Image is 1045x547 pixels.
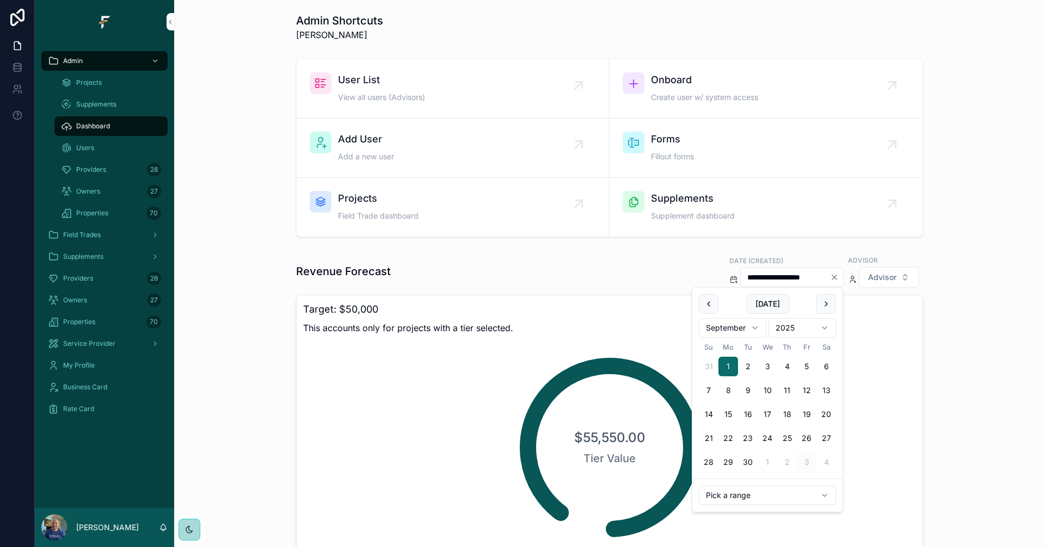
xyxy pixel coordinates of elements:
[41,312,168,332] a: Properties70
[758,428,777,448] button: Wednesday, September 24th, 2025
[718,357,738,376] button: Monday, September 1st, 2025, selected
[797,342,816,352] th: Friday
[610,119,923,178] a: FormsFillout forms
[41,247,168,266] a: Supplements
[41,356,168,375] a: My Profile
[816,357,836,376] button: Saturday, September 6th, 2025
[718,342,738,352] th: Monday
[54,73,168,92] a: Projects
[777,381,797,400] button: Thursday, September 11th, 2025
[777,452,797,472] button: Thursday, October 2nd, 2025
[651,72,758,88] span: Onboard
[651,210,735,221] span: Supplement dashboard
[338,92,425,103] span: View all users (Advisors)
[758,405,777,424] button: Wednesday, September 17th, 2025
[63,231,101,239] span: Field Trades
[296,28,383,41] span: [PERSON_NAME]
[338,151,394,162] span: Add a new user
[63,296,87,304] span: Owners
[338,210,419,221] span: Field Trade dashboard
[63,274,93,283] span: Providers
[738,381,758,400] button: Tuesday, September 9th, 2025
[41,377,168,397] a: Business Card
[610,178,923,237] a: SupplementsSupplement dashboard
[147,163,161,176] div: 28
[573,429,647,446] span: $55,550.00
[147,185,161,198] div: 27
[797,381,816,400] button: Friday, September 12th, 2025
[303,321,916,334] span: This accounts only for projects with a tier selected.
[859,267,919,288] button: Select Button
[699,357,718,376] button: Sunday, August 31st, 2025
[147,294,161,307] div: 27
[816,452,836,472] button: Saturday, October 4th, 2025
[147,272,161,285] div: 28
[777,405,797,424] button: Thursday, September 18th, 2025
[718,381,738,400] button: Monday, September 8th, 2025
[63,252,103,261] span: Supplements
[76,144,94,152] span: Users
[797,405,816,424] button: Friday, September 19th, 2025
[718,405,738,424] button: Monday, September 15th, 2025
[816,381,836,400] button: Saturday, September 13th, 2025
[76,187,100,196] span: Owners
[54,95,168,114] a: Supplements
[758,357,777,376] button: Wednesday, September 3rd, 2025
[338,191,419,206] span: Projects
[699,452,718,472] button: Sunday, September 28th, 2025
[63,361,95,370] span: My Profile
[699,342,836,472] table: September 2025
[297,59,610,119] a: User ListView all users (Advisors)
[699,405,718,424] button: Sunday, September 14th, 2025
[146,207,161,220] div: 70
[544,451,675,466] span: Tier Value
[41,334,168,353] a: Service Provider
[76,78,102,87] span: Projects
[76,165,106,174] span: Providers
[651,191,735,206] span: Supplements
[146,315,161,328] div: 70
[63,318,95,326] span: Properties
[758,452,777,472] button: Wednesday, October 1st, 2025
[777,357,797,376] button: Thursday, September 4th, 2025
[797,357,816,376] button: Friday, September 5th, 2025
[816,405,836,424] button: Saturday, September 20th, 2025
[758,342,777,352] th: Wednesday
[738,357,758,376] button: Tuesday, September 2nd, 2025
[718,428,738,448] button: Monday, September 22nd, 2025
[296,13,383,28] h1: Admin Shortcuts
[63,339,115,348] span: Service Provider
[651,132,694,147] span: Forms
[797,452,816,472] button: Today, Friday, October 3rd, 2025
[610,59,923,119] a: OnboardCreate user w/ system access
[758,381,777,400] button: Wednesday, September 10th, 2025
[41,290,168,310] a: Owners27
[868,272,896,283] span: Advisor
[63,57,83,65] span: Admin
[35,43,174,433] div: scrollable content
[738,452,758,472] button: Tuesday, September 30th, 2025
[738,405,758,424] button: Tuesday, September 16th, 2025
[63,383,107,391] span: Business Card
[699,428,718,448] button: Sunday, September 21st, 2025
[699,342,718,352] th: Sunday
[830,273,843,282] button: Clear
[738,342,758,352] th: Tuesday
[54,160,168,179] a: Providers28
[797,428,816,448] button: Friday, September 26th, 2025
[41,51,168,71] a: Admin
[76,100,116,109] span: Supplements
[297,178,610,237] a: ProjectsField Trade dashboard
[41,225,168,245] a: Field Trades
[718,452,738,472] button: Monday, September 29th, 2025
[303,302,916,317] h3: Target: $50,000
[699,381,718,400] button: Sunday, September 7th, 2025
[651,92,758,103] span: Create user w/ system access
[54,203,168,223] a: Properties70
[54,138,168,158] a: Users
[41,399,168,419] a: Rate Card
[699,486,836,505] button: Relative time
[76,522,139,533] p: [PERSON_NAME]
[746,294,789,314] button: [DATE]
[777,342,797,352] th: Thursday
